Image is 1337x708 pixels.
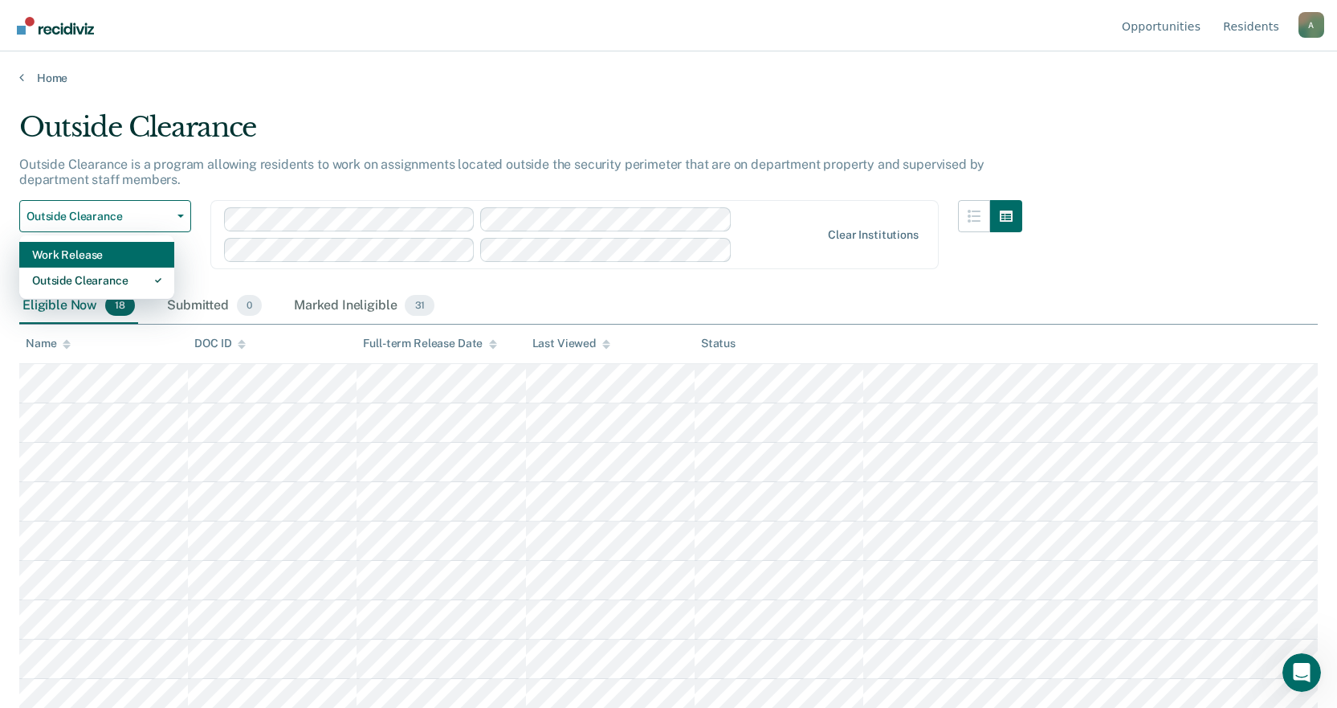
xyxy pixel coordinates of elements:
p: Outside Clearance is a program allowing residents to work on assignments located outside the secu... [19,157,984,187]
iframe: Intercom live chat [1282,653,1321,692]
a: Home [19,71,1318,85]
div: Last Viewed [532,337,610,350]
div: A [1298,12,1324,38]
div: Submitted0 [164,289,265,324]
span: Outside Clearance [26,210,171,223]
div: Outside Clearance [19,111,1022,157]
span: 31 [405,295,434,316]
div: Status [701,337,736,350]
div: Clear institutions [828,228,919,242]
div: Full-term Release Date [363,337,497,350]
div: Marked Ineligible31 [291,289,438,324]
div: Outside Clearance [32,268,161,293]
div: Name [26,337,71,350]
div: Eligible Now18 [19,289,138,324]
div: DOC ID [194,337,246,350]
button: Profile dropdown button [1298,12,1324,38]
div: Dropdown Menu [19,235,174,300]
span: 18 [105,295,135,316]
span: 0 [237,295,262,316]
div: Work Release [32,242,161,268]
img: Recidiviz [17,17,94,35]
button: Outside Clearance [19,200,191,232]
